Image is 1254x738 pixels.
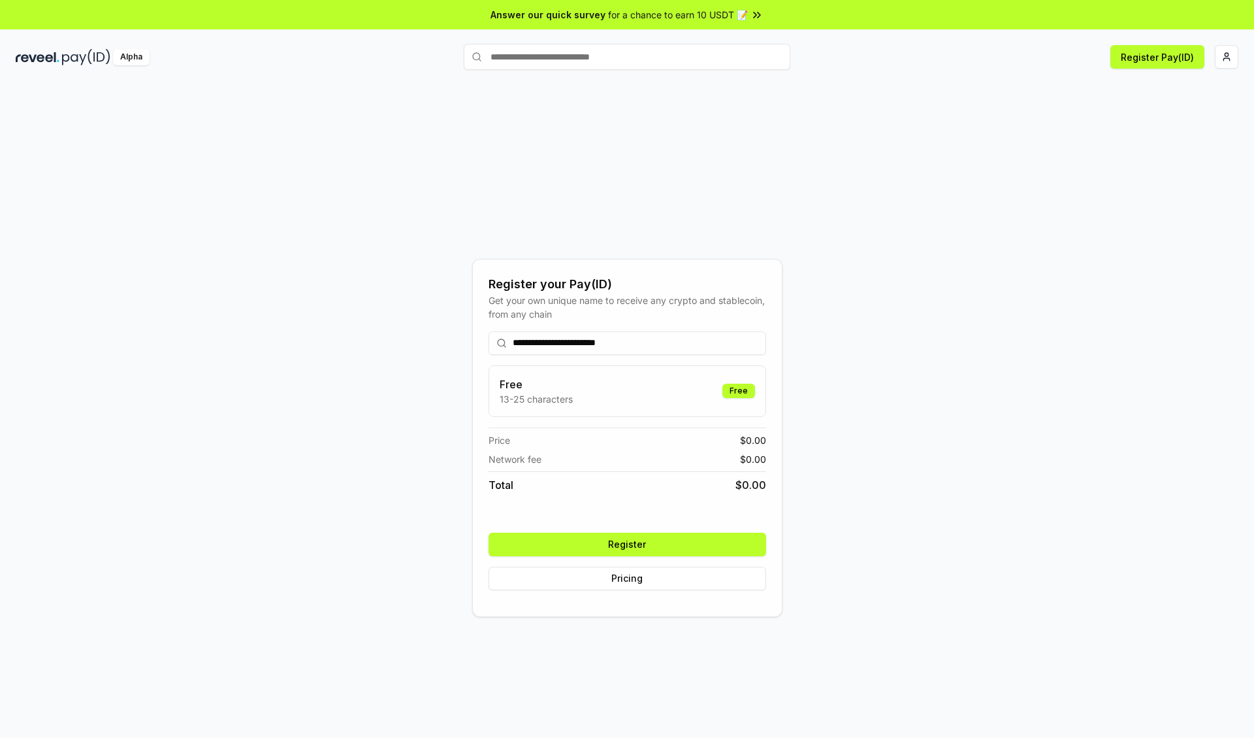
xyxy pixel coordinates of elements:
[608,8,748,22] span: for a chance to earn 10 USDT 📝
[500,377,573,392] h3: Free
[735,477,766,493] span: $ 0.00
[489,477,513,493] span: Total
[490,8,605,22] span: Answer our quick survey
[740,452,766,466] span: $ 0.00
[489,452,541,466] span: Network fee
[113,49,150,65] div: Alpha
[489,275,766,294] div: Register your Pay(ID)
[500,392,573,406] p: 13-25 characters
[489,567,766,590] button: Pricing
[740,433,766,447] span: $ 0.00
[489,533,766,556] button: Register
[62,49,110,65] img: pay_id
[489,294,766,321] div: Get your own unique name to receive any crypto and stablecoin, from any chain
[1110,45,1204,69] button: Register Pay(ID)
[489,433,510,447] span: Price
[16,49,59,65] img: reveel_dark
[722,384,755,398] div: Free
